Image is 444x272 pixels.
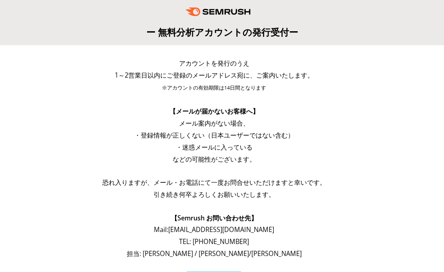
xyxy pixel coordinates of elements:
span: アカウントを発行のうえ [179,59,249,68]
span: ・迷惑メールに入っている [176,143,253,152]
span: 引き続き何卒よろしくお願いいたします。 [153,190,275,199]
span: 恐れ入りますが、メール・お電話にて一度お問合せいただけますと幸いです。 [102,178,326,187]
span: ・登録情報が正しくない（日本ユーザーではない含む） [134,131,294,140]
span: メール案内がない場合、 [179,119,249,128]
span: 担当: [PERSON_NAME] / [PERSON_NAME]/[PERSON_NAME] [127,249,302,258]
span: 1～2営業日以内にご登録のメールアドレス宛に、ご案内いたします。 [115,71,314,80]
span: TEL: [PHONE_NUMBER] [179,237,249,246]
span: などの可能性がございます。 [173,155,256,164]
span: ※アカウントの有効期限は14日間となります [162,84,266,91]
span: 【Semrush お問い合わせ先】 [171,214,257,222]
span: ー 無料分析アカウントの発行受付ー [146,26,298,38]
span: Mail: [EMAIL_ADDRESS][DOMAIN_NAME] [154,225,274,234]
span: 【メールが届かないお客様へ】 [169,107,259,116]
